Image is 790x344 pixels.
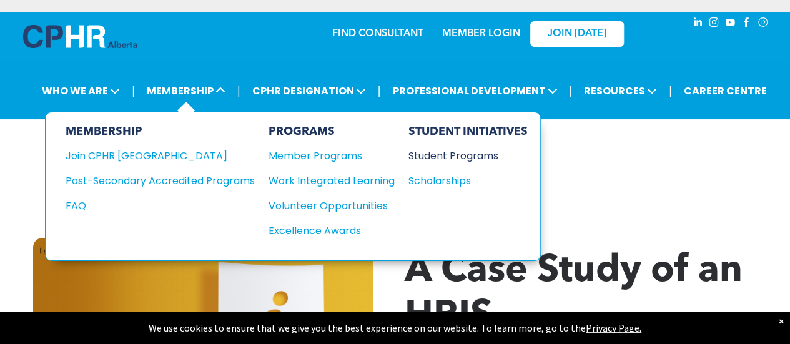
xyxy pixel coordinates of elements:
[691,16,705,32] a: linkedin
[66,173,236,189] div: Post-Secondary Accredited Programs
[23,25,137,48] img: A blue and white logo for cp alberta
[756,16,770,32] a: Social network
[530,21,624,47] a: JOIN [DATE]
[680,79,771,102] a: CAREER CENTRE
[548,28,606,40] span: JOIN [DATE]
[66,173,255,189] a: Post-Secondary Accredited Programs
[132,78,135,104] li: |
[569,78,572,104] li: |
[378,78,381,104] li: |
[269,223,395,238] a: Excellence Awards
[249,79,370,102] span: CPHR DESIGNATION
[269,125,395,139] div: PROGRAMS
[38,79,124,102] span: WHO WE ARE
[740,16,754,32] a: facebook
[708,16,721,32] a: instagram
[442,29,520,39] a: MEMBER LOGIN
[408,148,516,164] div: Student Programs
[237,78,240,104] li: |
[269,198,382,214] div: Volunteer Opportunities
[408,173,516,189] div: Scholarships
[332,29,423,39] a: FIND CONSULTANT
[580,79,661,102] span: RESOURCES
[779,315,784,327] div: Dismiss notification
[408,173,528,189] a: Scholarships
[408,125,528,139] div: STUDENT INITIATIVES
[408,148,528,164] a: Student Programs
[269,198,395,214] a: Volunteer Opportunities
[269,148,395,164] a: Member Programs
[724,16,738,32] a: youtube
[269,223,382,238] div: Excellence Awards
[143,79,229,102] span: MEMBERSHIP
[66,125,255,139] div: MEMBERSHIP
[269,148,382,164] div: Member Programs
[269,173,395,189] a: Work Integrated Learning
[66,198,236,214] div: FAQ
[388,79,561,102] span: PROFESSIONAL DEVELOPMENT
[66,198,255,214] a: FAQ
[669,78,672,104] li: |
[269,173,382,189] div: Work Integrated Learning
[66,148,255,164] a: Join CPHR [GEOGRAPHIC_DATA]
[66,148,236,164] div: Join CPHR [GEOGRAPHIC_DATA]
[586,322,641,334] a: Privacy Page.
